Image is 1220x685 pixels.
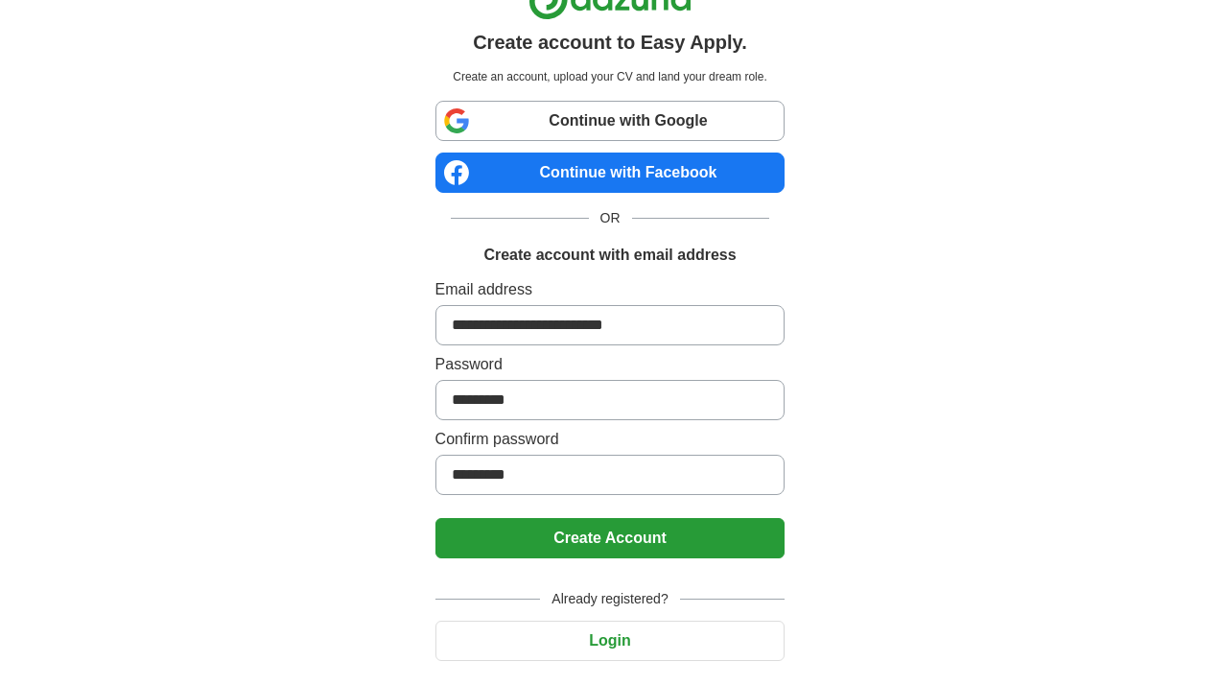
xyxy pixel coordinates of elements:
[589,208,632,228] span: OR
[540,589,679,609] span: Already registered?
[435,428,786,451] label: Confirm password
[435,101,786,141] a: Continue with Google
[483,244,736,267] h1: Create account with email address
[435,353,786,376] label: Password
[435,153,786,193] a: Continue with Facebook
[473,28,747,57] h1: Create account to Easy Apply.
[439,68,782,85] p: Create an account, upload your CV and land your dream role.
[435,621,786,661] button: Login
[435,518,786,558] button: Create Account
[435,632,786,649] a: Login
[435,278,786,301] label: Email address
